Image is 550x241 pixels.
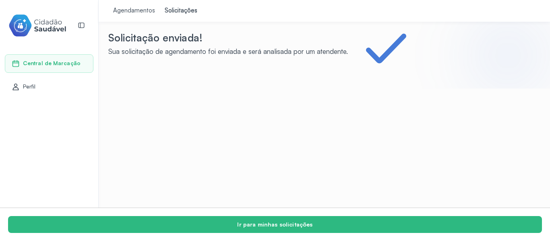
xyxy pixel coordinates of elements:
button: Ir para minhas solicitações [8,216,542,233]
div: Solicitações [165,7,197,15]
span: Perfil [23,83,36,90]
div: Agendamentos [113,7,155,15]
a: Central de Marcação [12,60,87,68]
div: Solicitação enviada! [108,31,348,44]
img: cidadao-saudavel-filled-logo.svg [8,13,66,38]
span: Central de Marcação [23,60,81,67]
a: Perfil [12,83,87,91]
div: Sua solicitação de agendamento foi enviada e será analisada por um atendente. [108,47,348,56]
